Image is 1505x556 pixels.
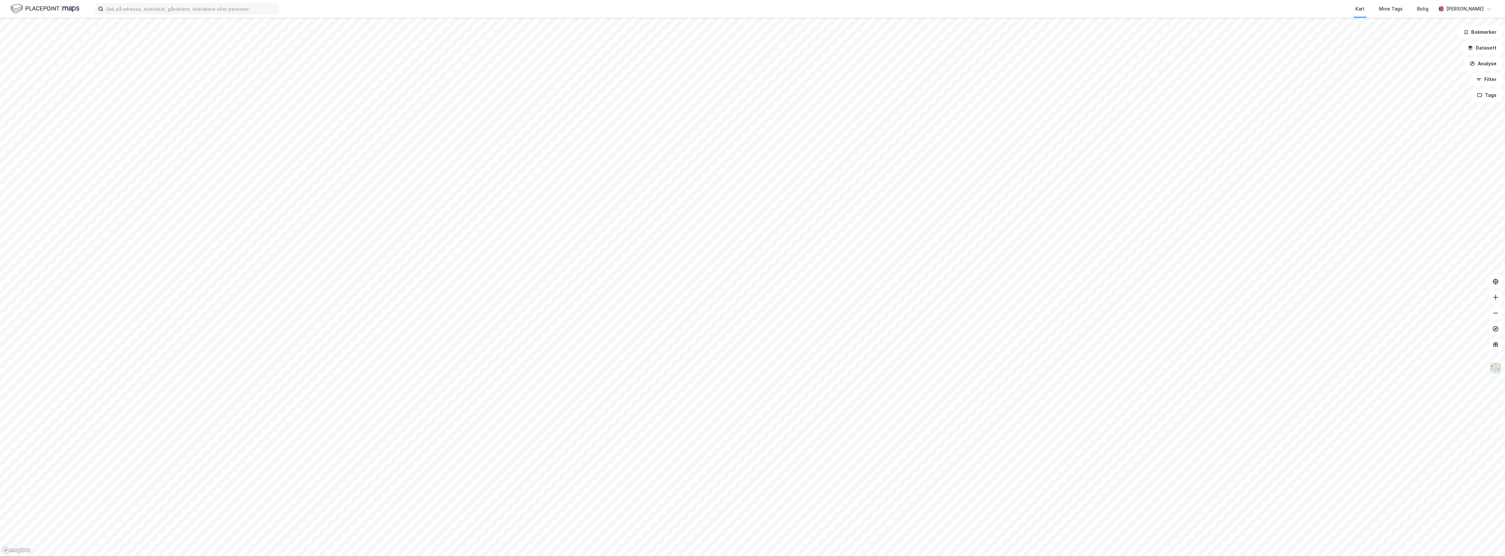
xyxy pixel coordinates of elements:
iframe: Chat Widget [1472,524,1505,556]
div: [PERSON_NAME] [1447,5,1484,13]
div: Mine Tags [1379,5,1403,13]
div: Bolig [1417,5,1429,13]
input: Søk på adresse, matrikkel, gårdeiere, leietakere eller personer [103,4,279,14]
img: logo.f888ab2527a4732fd821a326f86c7f29.svg [11,3,79,14]
div: Kart [1356,5,1365,13]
